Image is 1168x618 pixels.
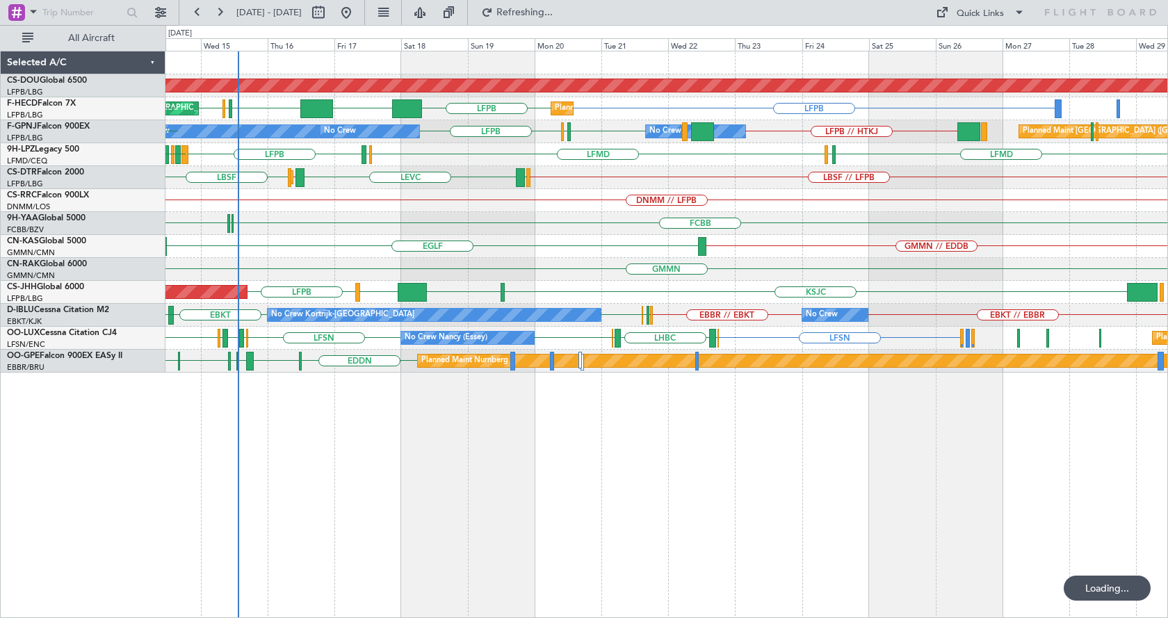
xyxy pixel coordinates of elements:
div: No Crew [649,121,681,142]
a: EBBR/BRU [7,362,44,373]
a: CS-RRCFalcon 900LX [7,191,89,200]
a: DNMM/LOS [7,202,50,212]
a: F-HECDFalcon 7X [7,99,76,108]
div: Planned Maint Nurnberg [421,350,508,371]
a: LFPB/LBG [7,179,43,189]
button: Quick Links [929,1,1032,24]
a: CN-RAKGlobal 6000 [7,260,87,268]
span: All Aircraft [36,33,147,43]
span: CS-JHH [7,283,37,291]
span: OO-GPE [7,352,40,360]
a: CS-DTRFalcon 2000 [7,168,84,177]
button: All Aircraft [15,27,151,49]
a: GMMN/CMN [7,247,55,258]
span: [DATE] - [DATE] [236,6,302,19]
a: LFPB/LBG [7,110,43,120]
a: GMMN/CMN [7,270,55,281]
span: CN-RAK [7,260,40,268]
div: No Crew [324,121,356,142]
button: Refreshing... [475,1,558,24]
span: CS-DTR [7,168,37,177]
span: D-IBLU [7,306,34,314]
span: OO-LUX [7,329,40,337]
span: CS-DOU [7,76,40,85]
a: OO-LUXCessna Citation CJ4 [7,329,117,337]
div: Sat 18 [401,38,468,51]
a: CS-DOUGlobal 6500 [7,76,87,85]
span: F-GPNJ [7,122,37,131]
div: Fri 17 [334,38,401,51]
div: Planned Maint [GEOGRAPHIC_DATA] ([GEOGRAPHIC_DATA]) [87,98,306,119]
div: No Crew Nancy (Essey) [405,327,487,348]
div: Tue 28 [1069,38,1136,51]
div: Sat 25 [869,38,936,51]
a: FCBB/BZV [7,225,44,235]
div: Fri 24 [802,38,869,51]
div: Tue 21 [601,38,668,51]
a: 9H-YAAGlobal 5000 [7,214,86,222]
span: 9H-YAA [7,214,38,222]
div: Tue 14 [134,38,201,51]
div: Mon 20 [535,38,601,51]
a: LFMD/CEQ [7,156,47,166]
input: Trip Number [42,2,122,23]
a: CS-JHHGlobal 6000 [7,283,84,291]
a: LFPB/LBG [7,87,43,97]
div: Wed 15 [201,38,268,51]
a: CN-KASGlobal 5000 [7,237,86,245]
div: Sun 19 [468,38,535,51]
span: CS-RRC [7,191,37,200]
a: LFSN/ENC [7,339,45,350]
div: Loading... [1064,576,1151,601]
span: F-HECD [7,99,38,108]
div: Sun 26 [936,38,1003,51]
div: Wed 22 [668,38,735,51]
a: EBKT/KJK [7,316,42,327]
div: Thu 16 [268,38,334,51]
span: CN-KAS [7,237,39,245]
a: LFPB/LBG [7,293,43,304]
div: [DATE] [168,28,192,40]
div: Planned Maint [GEOGRAPHIC_DATA] ([GEOGRAPHIC_DATA]) [555,98,774,119]
div: No Crew Kortrijk-[GEOGRAPHIC_DATA] [271,304,414,325]
div: No Crew [806,304,838,325]
a: D-IBLUCessna Citation M2 [7,306,109,314]
span: Refreshing... [496,8,554,17]
div: Thu 23 [735,38,802,51]
a: LFPB/LBG [7,133,43,143]
a: F-GPNJFalcon 900EX [7,122,90,131]
div: Mon 27 [1003,38,1069,51]
a: 9H-LPZLegacy 500 [7,145,79,154]
span: 9H-LPZ [7,145,35,154]
div: Quick Links [957,7,1004,21]
a: OO-GPEFalcon 900EX EASy II [7,352,122,360]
